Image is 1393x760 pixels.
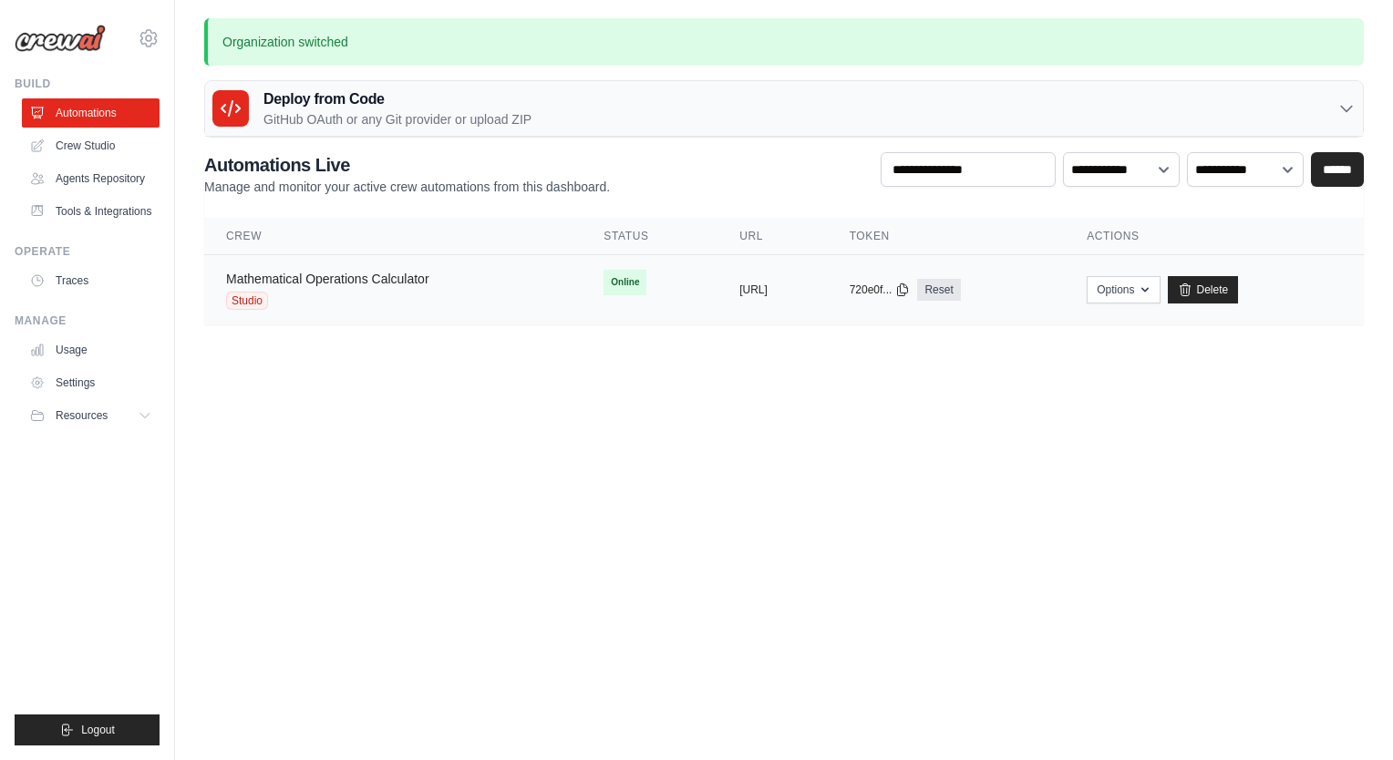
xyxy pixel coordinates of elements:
button: 720e0f... [850,282,911,297]
span: Resources [56,408,108,423]
a: Crew Studio [22,131,160,160]
a: Settings [22,368,160,397]
p: Organization switched [204,18,1364,66]
a: Traces [22,266,160,295]
a: Mathematical Operations Calculator [226,272,429,286]
a: Tools & Integrations [22,197,160,226]
button: Resources [22,401,160,430]
p: GitHub OAuth or any Git provider or upload ZIP [263,110,531,128]
th: Actions [1065,218,1364,255]
span: Logout [81,723,115,737]
img: Logo [15,25,106,52]
p: Manage and monitor your active crew automations from this dashboard. [204,178,610,196]
button: Options [1087,276,1161,303]
h2: Automations Live [204,152,610,178]
a: Reset [917,279,960,301]
th: Token [828,218,1065,255]
a: Delete [1168,276,1238,303]
button: Logout [15,714,160,745]
iframe: Chat Widget [1302,673,1393,760]
span: Studio [226,292,268,310]
a: Automations [22,98,160,128]
a: Usage [22,335,160,365]
div: Manage [15,313,160,328]
h3: Deploy from Code [263,88,531,110]
th: Status [582,218,717,255]
div: Operate [15,244,160,259]
span: Online [604,270,646,295]
th: URL [717,218,828,255]
div: Build [15,77,160,91]
a: Agents Repository [22,164,160,193]
th: Crew [204,218,582,255]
